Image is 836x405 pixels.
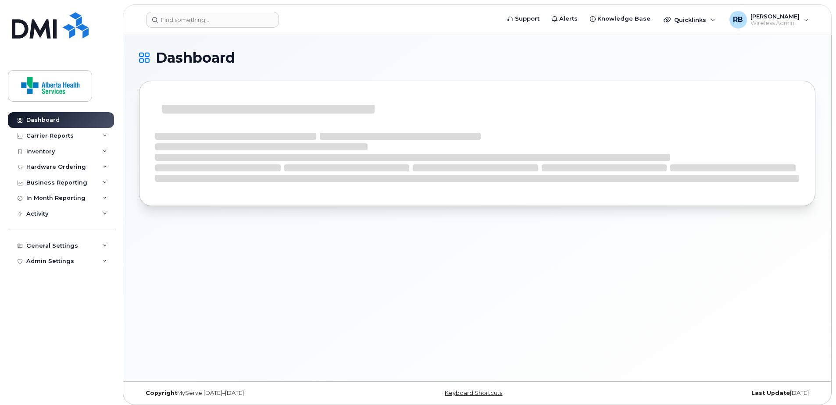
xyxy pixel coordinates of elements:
strong: Last Update [751,390,790,396]
a: Keyboard Shortcuts [445,390,502,396]
div: MyServe [DATE]–[DATE] [139,390,364,397]
span: Dashboard [156,51,235,64]
strong: Copyright [146,390,177,396]
div: [DATE] [590,390,815,397]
